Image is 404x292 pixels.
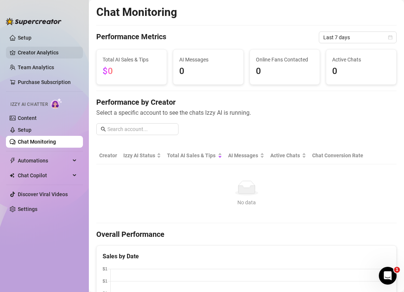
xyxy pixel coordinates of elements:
[267,147,309,164] th: Active Chats
[18,64,54,70] a: Team Analytics
[256,64,314,78] span: 0
[96,97,397,107] h4: Performance by Creator
[164,147,225,164] th: Total AI Sales & Tips
[10,101,48,108] span: Izzy AI Chatter
[96,5,177,19] h2: Chat Monitoring
[179,56,237,64] span: AI Messages
[388,35,393,40] span: calendar
[18,76,77,88] a: Purchase Subscription
[10,158,16,164] span: thunderbolt
[96,147,120,164] th: Creator
[96,108,397,117] span: Select a specific account to see the chats Izzy AI is running.
[6,18,61,25] img: logo-BBDzfeDw.svg
[332,56,390,64] span: Active Chats
[103,252,390,261] div: Sales by Date
[18,47,77,58] a: Creator Analytics
[225,147,267,164] th: AI Messages
[228,151,258,160] span: AI Messages
[18,115,37,121] a: Content
[18,191,68,197] a: Discover Viral Videos
[18,206,37,212] a: Settings
[394,267,400,273] span: 1
[103,56,161,64] span: Total AI Sales & Tips
[18,155,70,167] span: Automations
[18,170,70,181] span: Chat Copilot
[107,125,174,133] input: Search account...
[102,198,391,207] div: No data
[332,64,390,78] span: 0
[323,32,392,43] span: Last 7 days
[101,127,106,132] span: search
[179,64,237,78] span: 0
[309,147,367,164] th: Chat Conversion Rate
[123,151,156,160] span: Izzy AI Status
[10,173,14,178] img: Chat Copilot
[120,147,164,164] th: Izzy AI Status
[96,31,166,43] h4: Performance Metrics
[51,98,62,109] img: AI Chatter
[167,151,216,160] span: Total AI Sales & Tips
[18,35,31,41] a: Setup
[18,139,56,145] a: Chat Monitoring
[103,66,113,76] span: $0
[18,127,31,133] a: Setup
[96,229,397,239] h4: Overall Performance
[270,151,300,160] span: Active Chats
[379,267,397,285] iframe: Intercom live chat
[256,56,314,64] span: Online Fans Contacted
